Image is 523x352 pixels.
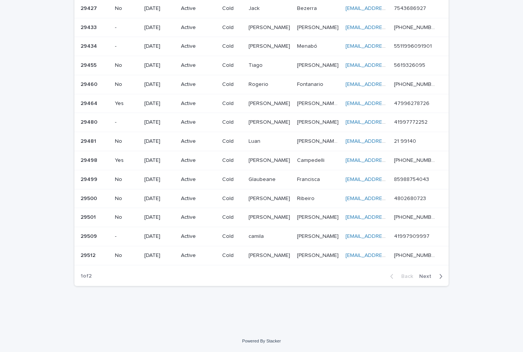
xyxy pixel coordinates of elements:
p: No [115,252,138,259]
tr: 2945529455 No[DATE]ActiveColdTiagoTiago [PERSON_NAME][PERSON_NAME] [EMAIL_ADDRESS][DOMAIN_NAME] 5... [74,56,449,75]
p: [PERSON_NAME] [249,156,292,164]
p: 41997909997 [394,232,431,240]
p: Active [181,252,216,259]
p: Yes [115,100,138,107]
p: [DATE] [144,252,174,259]
p: 29460 [81,80,99,88]
p: Yes [115,157,138,164]
p: [DATE] [144,138,174,145]
p: [DATE] [144,5,174,12]
p: 4802680723 [394,194,428,202]
p: 47996278726 [394,99,431,107]
p: [PERSON_NAME] [PERSON_NAME] [297,137,341,145]
button: Back [384,273,416,280]
p: Cold [222,195,242,202]
p: Active [181,100,216,107]
p: Rogerio [249,80,270,88]
p: Glaubeane [249,175,277,183]
p: 5511996091901 [394,42,433,50]
tr: 2950929509 -[DATE]ActiveColdcamilacamila [PERSON_NAME][PERSON_NAME] [EMAIL_ADDRESS][DOMAIN_NAME] ... [74,227,449,246]
p: [DATE] [144,119,174,126]
p: Active [181,195,216,202]
p: 5619326095 [394,61,427,69]
a: [EMAIL_ADDRESS][DOMAIN_NAME] [345,215,432,220]
p: Active [181,5,216,12]
a: [EMAIL_ADDRESS][DOMAIN_NAME] [345,6,432,11]
span: Back [397,274,413,279]
a: [EMAIL_ADDRESS][DOMAIN_NAME] [345,119,432,125]
p: Luan [249,137,262,145]
p: 29480 [81,118,99,126]
a: [EMAIL_ADDRESS][DOMAIN_NAME] [345,63,432,68]
p: [PERSON_NAME] [249,42,292,50]
p: 29499 [81,175,99,183]
p: - [115,233,138,240]
p: - [115,43,138,50]
p: 85988754043 [394,175,431,183]
p: 29464 [81,99,99,107]
p: Cold [222,62,242,69]
p: Active [181,233,216,240]
p: [DATE] [144,214,174,221]
p: Cold [222,233,242,240]
tr: 2943429434 -[DATE]ActiveCold[PERSON_NAME][PERSON_NAME] MenabóMenabó [EMAIL_ADDRESS][DOMAIN_NAME] ... [74,37,449,56]
p: [PERSON_NAME] [249,23,292,31]
p: [DATE] [144,100,174,107]
a: Powered By Stacker [242,339,281,343]
tr: 2949829498 Yes[DATE]ActiveCold[PERSON_NAME][PERSON_NAME] CampedelliCampedelli [EMAIL_ADDRESS][DOM... [74,151,449,170]
p: 29481 [81,137,98,145]
p: Cold [222,157,242,164]
p: - [115,24,138,31]
p: [PERSON_NAME] [249,118,292,126]
p: 29498 [81,156,99,164]
p: [PERSON_NAME] [297,213,340,221]
p: [PHONE_NUMBER] [394,213,438,221]
p: [PERSON_NAME] [249,213,292,221]
p: [DATE] [144,43,174,50]
p: Cold [222,81,242,88]
p: Active [181,43,216,50]
p: 41997772252 [394,118,429,126]
a: [EMAIL_ADDRESS][DOMAIN_NAME] [345,234,432,239]
p: Menabó [297,42,319,50]
p: No [115,81,138,88]
p: 7543686927 [394,4,428,12]
p: 1 of 2 [74,267,98,286]
p: Cold [222,43,242,50]
p: 21 99140 [394,137,418,145]
a: [EMAIL_ADDRESS][PERSON_NAME][PERSON_NAME][DOMAIN_NAME] [345,139,515,144]
p: Active [181,62,216,69]
p: [DATE] [144,195,174,202]
p: 29501 [81,213,97,221]
p: [PERSON_NAME] [297,232,340,240]
tr: 2946429464 Yes[DATE]ActiveCold[PERSON_NAME][PERSON_NAME] [PERSON_NAME] [PERSON_NAME][PERSON_NAME]... [74,94,449,113]
tr: 2951229512 No[DATE]ActiveCold[PERSON_NAME][PERSON_NAME] [PERSON_NAME][PERSON_NAME] [EMAIL_ADDRESS... [74,246,449,265]
p: No [115,195,138,202]
p: Active [181,138,216,145]
p: No [115,138,138,145]
p: Active [181,24,216,31]
p: Cold [222,5,242,12]
tr: 2950129501 No[DATE]ActiveCold[PERSON_NAME][PERSON_NAME] [PERSON_NAME][PERSON_NAME] [EMAIL_ADDRESS... [74,208,449,227]
p: Active [181,214,216,221]
p: [DATE] [144,81,174,88]
p: 29455 [81,61,98,69]
p: [PERSON_NAME] [249,251,292,259]
p: 29434 [81,42,98,50]
p: Cold [222,24,242,31]
p: [DATE] [144,176,174,183]
p: Cold [222,176,242,183]
p: No [115,5,138,12]
p: [PHONE_NUMBER] [394,156,438,164]
p: [PERSON_NAME] [297,251,340,259]
tr: 2943329433 -[DATE]ActiveCold[PERSON_NAME][PERSON_NAME] [PERSON_NAME][PERSON_NAME] [EMAIL_ADDRESS]... [74,18,449,37]
a: [EMAIL_ADDRESS][DOMAIN_NAME] [345,253,432,258]
p: [PERSON_NAME] [PERSON_NAME] [297,99,341,107]
button: Next [416,273,449,280]
p: [PERSON_NAME] [297,61,340,69]
a: [EMAIL_ADDRESS][DOMAIN_NAME] [345,196,432,201]
span: Next [419,274,436,279]
p: 29509 [81,232,98,240]
tr: 2950029500 No[DATE]ActiveCold[PERSON_NAME][PERSON_NAME] RibeiroRibeiro [EMAIL_ADDRESS][DOMAIN_NAM... [74,189,449,208]
a: [EMAIL_ADDRESS][DOMAIN_NAME] [345,101,432,106]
